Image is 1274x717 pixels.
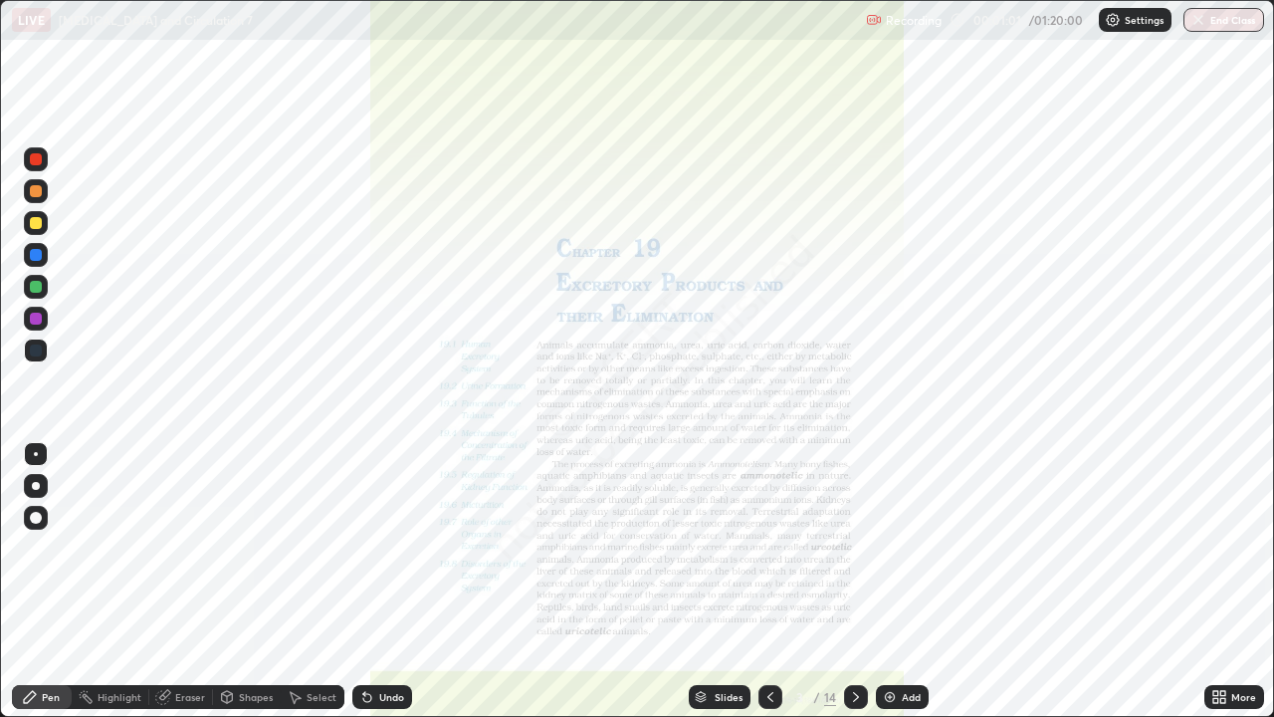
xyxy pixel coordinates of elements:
div: Shapes [239,692,273,702]
img: class-settings-icons [1105,12,1121,28]
img: recording.375f2c34.svg [866,12,882,28]
div: Eraser [175,692,205,702]
div: Pen [42,692,60,702]
div: Add [902,692,921,702]
div: Select [307,692,336,702]
div: / [814,691,820,703]
p: LIVE [18,12,45,28]
div: Slides [715,692,743,702]
p: Recording [886,13,942,28]
div: 3 [790,691,810,703]
div: 14 [824,688,836,706]
div: Highlight [98,692,141,702]
p: Settings [1125,15,1164,25]
div: Undo [379,692,404,702]
p: [MEDICAL_DATA] and Circulation 7 [59,12,253,28]
button: End Class [1183,8,1264,32]
img: end-class-cross [1190,12,1206,28]
div: More [1231,692,1256,702]
img: add-slide-button [882,689,898,705]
